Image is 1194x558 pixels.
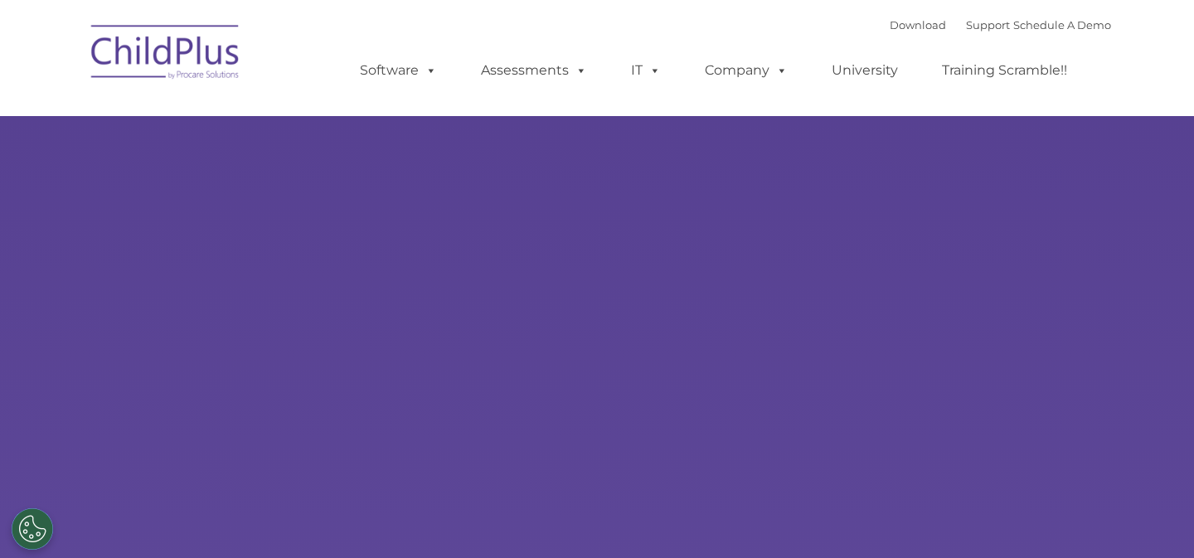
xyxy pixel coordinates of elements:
[12,508,53,550] button: Cookies Settings
[815,54,915,87] a: University
[688,54,804,87] a: Company
[925,54,1084,87] a: Training Scramble!!
[1013,18,1111,32] a: Schedule A Demo
[464,54,604,87] a: Assessments
[966,18,1010,32] a: Support
[890,18,946,32] a: Download
[343,54,454,87] a: Software
[890,18,1111,32] font: |
[83,13,249,96] img: ChildPlus by Procare Solutions
[614,54,677,87] a: IT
